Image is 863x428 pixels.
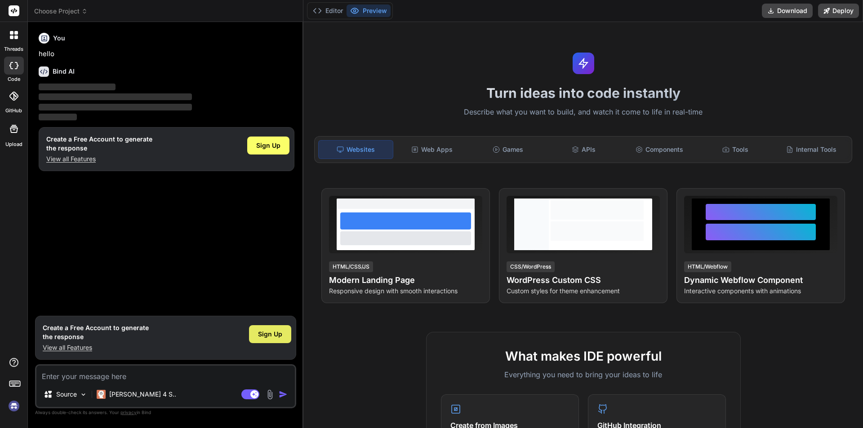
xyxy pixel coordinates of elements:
span: Choose Project [34,7,88,16]
button: Download [762,4,813,18]
span: privacy [120,410,137,415]
img: Pick Models [80,391,87,398]
p: [PERSON_NAME] 4 S.. [109,390,176,399]
p: Everything you need to bring your ideas to life [441,369,726,380]
span: ‌ [39,84,116,90]
p: View all Features [43,343,149,352]
div: Components [623,140,697,159]
img: signin [6,398,22,414]
label: GitHub [5,107,22,115]
h4: Dynamic Webflow Component [684,274,837,287]
button: Preview [347,4,391,17]
h6: You [53,34,65,43]
h4: WordPress Custom CSS [507,274,660,287]
button: Editor [309,4,347,17]
h1: Create a Free Account to generate the response [43,323,149,341]
span: ‌ [39,114,77,120]
div: Games [471,140,545,159]
span: ‌ [39,93,192,100]
span: Sign Up [256,141,280,150]
span: Sign Up [258,330,282,339]
div: HTML/CSS/JS [329,261,373,272]
label: code [8,75,20,83]
img: Claude 4 Sonnet [97,390,106,399]
div: APIs [547,140,621,159]
div: Tools [698,140,773,159]
label: Upload [5,141,22,148]
span: ‌ [39,104,192,110]
div: HTML/Webflow [684,261,731,272]
p: Always double-check its answers. Your in Bind [35,408,296,417]
p: Responsive design with smooth interactions [329,287,482,296]
h1: Create a Free Account to generate the response [46,135,152,153]
button: Deploy [818,4,859,18]
div: Websites [318,140,393,159]
p: Custom styles for theme enhancement [507,287,660,296]
p: Describe what you want to build, and watch it come to life in real-time [309,106,858,118]
img: attachment [265,389,275,400]
img: icon [279,390,288,399]
div: Web Apps [395,140,469,159]
div: Internal Tools [774,140,848,159]
h1: Turn ideas into code instantly [309,85,858,101]
p: View all Features [46,154,152,163]
p: hello [39,49,294,59]
h2: What makes IDE powerful [441,347,726,366]
h4: Modern Landing Page [329,274,482,287]
p: Source [56,390,77,399]
p: Interactive components with animations [684,287,837,296]
label: threads [4,45,23,53]
h6: Bind AI [53,67,75,76]
div: CSS/WordPress [507,261,555,272]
